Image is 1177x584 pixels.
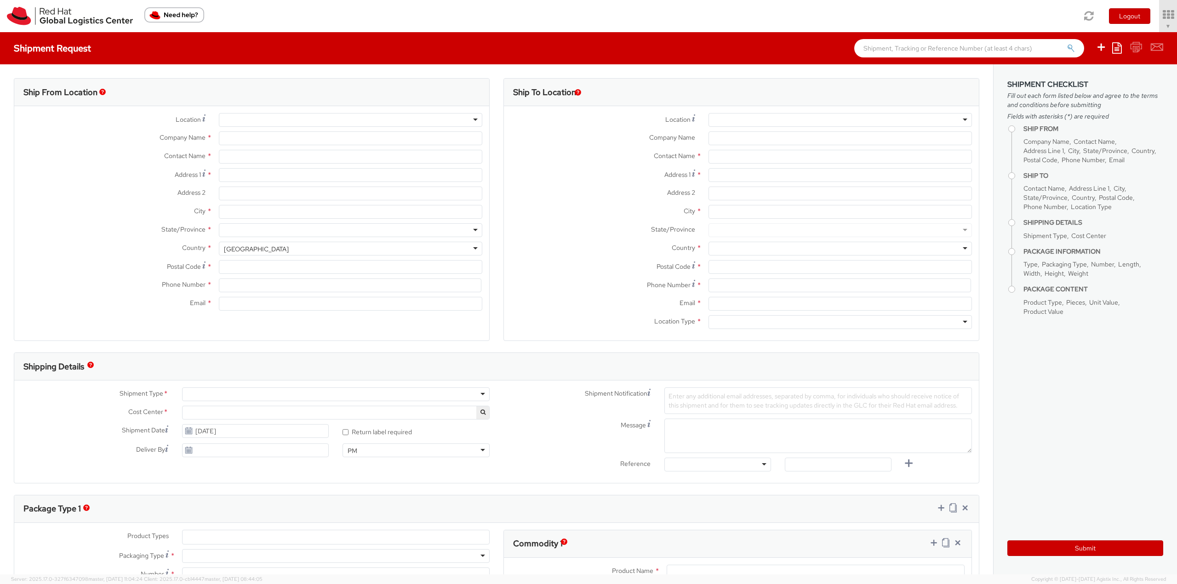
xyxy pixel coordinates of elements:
span: Pieces [1066,298,1085,306]
span: Country [1072,193,1095,202]
span: Postal Code [657,262,691,271]
span: Unit Value [1089,298,1118,306]
span: Phone Number [1062,156,1105,164]
span: Fill out each form listed below and agree to the terms and conditions before submitting [1007,91,1163,109]
h4: Package Content [1023,286,1163,293]
span: Company Name [1023,137,1069,146]
span: Address Line 1 [1023,147,1064,155]
span: Shipment Type [1023,232,1067,240]
span: Company Name [160,133,206,142]
span: Width [1023,269,1040,278]
span: Location [665,115,691,124]
span: Shipment Date [122,425,165,435]
span: Email [680,299,695,307]
span: Number [141,570,164,578]
div: PM [348,446,357,455]
span: Address 2 [177,188,206,197]
label: Return label required [343,426,413,437]
input: Shipment, Tracking or Reference Number (at least 4 chars) [854,39,1084,57]
span: Postal Code [1023,156,1057,164]
span: Contact Name [654,152,695,160]
span: Address 1 [664,170,691,179]
h4: Shipping Details [1023,219,1163,226]
span: State/Province [161,225,206,233]
span: City [684,207,695,215]
span: Shipment Type [120,389,163,399]
span: Postal Code [167,262,201,271]
span: Cost Center [1071,232,1106,240]
span: Shipment Notification [585,389,647,398]
span: Email [1109,156,1125,164]
h3: Ship From Location [23,88,97,97]
span: Phone Number [162,280,206,289]
span: Message [621,421,646,429]
span: Location Type [654,317,695,325]
h3: Package Type 1 [23,504,81,513]
span: State/Province [1083,147,1127,155]
span: Weight [1068,269,1088,278]
input: Return label required [343,429,349,435]
h3: Shipment Checklist [1007,80,1163,89]
span: Packaging Type [119,551,164,560]
h4: Shipment Request [14,43,91,53]
span: Number [1091,260,1114,268]
span: master, [DATE] 08:44:05 [205,576,263,582]
span: Height [1045,269,1064,278]
span: Address 2 [667,188,695,197]
h3: Shipping Details [23,362,84,371]
span: Product Value [1023,307,1063,316]
span: Email [190,299,206,307]
span: Fields with asterisks (*) are required [1007,112,1163,121]
button: Logout [1109,8,1150,24]
span: Copyright © [DATE]-[DATE] Agistix Inc., All Rights Reserved [1031,576,1166,583]
span: Phone Number [647,281,691,289]
span: State/Province [651,225,695,233]
span: Contact Name [1023,184,1065,193]
span: Product Name [612,567,653,575]
span: Product Types [127,532,169,540]
h3: Ship To Location [513,88,576,97]
span: City [1068,147,1079,155]
span: Contact Name [164,152,206,160]
span: ▼ [1166,23,1171,30]
span: Cost Center [128,407,163,418]
span: Country [182,244,206,252]
span: Address Line 1 [1069,184,1109,193]
span: Postal Code [1099,193,1133,202]
span: Country [1131,147,1154,155]
span: Country [672,244,695,252]
span: Enter any additional email addresses, separated by comma, for individuals who should receive noti... [668,392,959,409]
img: rh-logistics-00dfa346123c4ec078e1.svg [7,7,133,25]
span: Product Type [1023,298,1062,306]
span: Deliver By [136,445,165,454]
h4: Ship From [1023,125,1163,132]
h3: Commodity 1 [513,539,563,548]
span: Reference [620,459,651,468]
span: City [1114,184,1125,193]
h4: Package Information [1023,248,1163,255]
span: Packaging Type [1042,260,1087,268]
span: Server: 2025.17.0-327f6347098 [11,576,143,582]
span: Contact Name [1074,137,1115,146]
span: Address 1 [175,170,201,179]
span: master, [DATE] 11:04:24 [88,576,143,582]
span: Location Type [1071,203,1112,211]
span: City [194,207,206,215]
span: Phone Number [1023,203,1067,211]
button: Submit [1007,540,1163,556]
h4: Ship To [1023,172,1163,179]
span: Client: 2025.17.0-cb14447 [144,576,263,582]
span: Length [1118,260,1139,268]
span: State/Province [1023,193,1068,202]
span: Type [1023,260,1038,268]
div: [GEOGRAPHIC_DATA] [224,244,289,254]
button: Need help? [144,7,204,23]
span: Location [176,115,201,124]
span: Company Name [649,133,695,142]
